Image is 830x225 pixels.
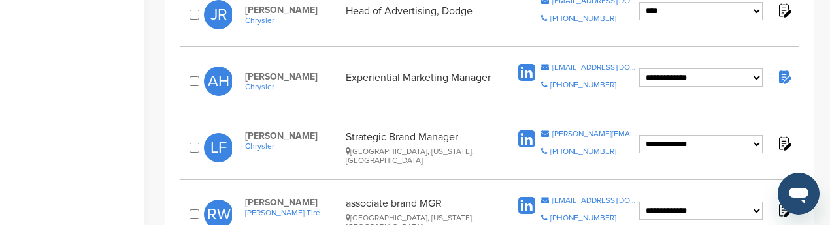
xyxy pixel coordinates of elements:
[552,196,639,204] div: [EMAIL_ADDRESS][DOMAIN_NAME]
[346,130,494,165] div: Strategic Brand Manager
[550,81,616,89] div: [PHONE_NUMBER]
[776,2,792,18] img: Notes
[552,130,639,138] div: [PERSON_NAME][EMAIL_ADDRESS][PERSON_NAME][DOMAIN_NAME]
[245,197,340,208] span: [PERSON_NAME]
[346,147,494,165] div: [GEOGRAPHIC_DATA], [US_STATE], [GEOGRAPHIC_DATA]
[245,5,340,16] span: [PERSON_NAME]
[550,14,616,22] div: [PHONE_NUMBER]
[550,214,616,222] div: [PHONE_NUMBER]
[776,68,792,85] img: Notes fill
[550,147,616,155] div: [PHONE_NUMBER]
[245,142,340,151] a: Chrysler
[245,82,340,91] a: Chrysler
[245,71,340,82] span: [PERSON_NAME]
[245,130,340,142] span: [PERSON_NAME]
[776,135,792,151] img: Notes
[204,67,233,96] span: AH
[552,63,639,71] div: [EMAIL_ADDRESS][DOMAIN_NAME]
[776,202,792,218] img: Notes
[346,5,494,25] div: Head of Advertising, Dodge
[245,208,340,217] a: [PERSON_NAME] Tire
[346,71,494,91] div: Experiential Marketing Manager
[778,173,820,215] iframe: Button to launch messaging window
[245,16,340,25] a: Chrysler
[204,133,233,162] span: LF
